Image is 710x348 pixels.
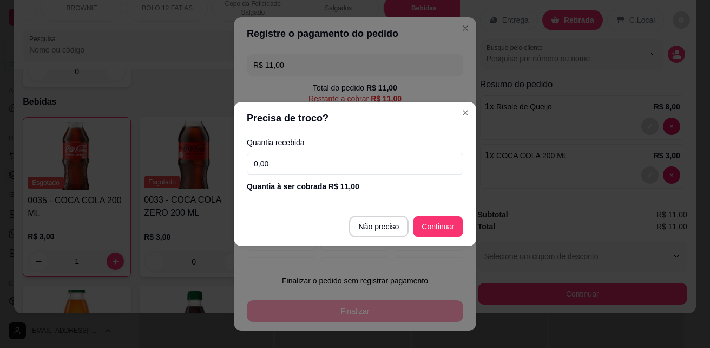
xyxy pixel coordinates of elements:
button: Não preciso [349,216,409,237]
button: Continuar [413,216,463,237]
button: Close [457,104,474,121]
label: Quantia recebida [247,139,463,146]
div: Quantia à ser cobrada R$ 11,00 [247,181,463,192]
header: Precisa de troco? [234,102,476,134]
